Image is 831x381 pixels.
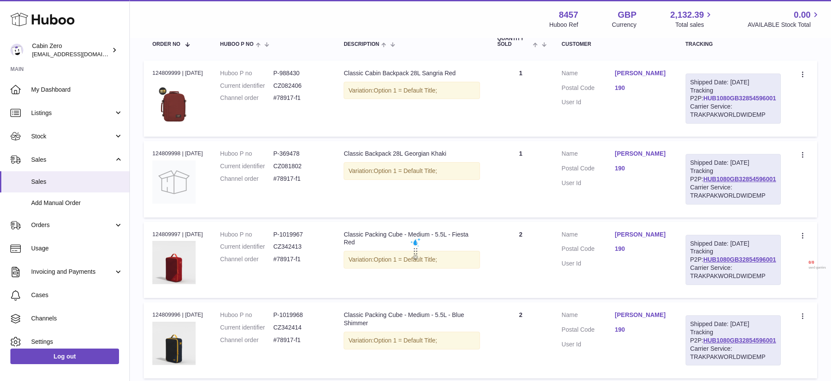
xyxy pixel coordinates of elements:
[31,338,123,346] span: Settings
[220,323,274,332] dt: Current identifier
[562,69,615,80] dt: Name
[690,183,776,200] div: Carrier Service: TRAKPAKWORLDWIDEMP
[152,42,180,47] span: Order No
[562,179,615,187] dt: User Id
[747,21,821,29] span: AVAILABLE Stock Total
[703,176,776,182] a: HUB1080GB32854596001
[31,314,123,323] span: Channels
[808,266,826,270] span: used queries
[31,86,123,94] span: My Dashboard
[690,159,776,167] div: Shipped Date: [DATE]
[374,87,437,94] span: Option 1 = Default Title;
[31,178,123,186] span: Sales
[31,132,114,141] span: Stock
[220,175,274,183] dt: Channel order
[562,259,615,268] dt: User Id
[675,21,714,29] span: Total sales
[344,162,480,180] div: Variation:
[670,9,714,29] a: 2,132.39 Total sales
[808,260,826,266] span: 0 / 0
[31,221,114,229] span: Orders
[220,311,274,319] dt: Huboo P no
[686,235,781,285] div: Tracking P2P:
[374,256,437,263] span: Option 1 = Default Title;
[612,21,637,29] div: Currency
[273,162,326,170] dd: CZ081802
[690,320,776,328] div: Shipped Date: [DATE]
[562,98,615,106] dt: User Id
[489,61,553,137] td: 1
[686,154,781,204] div: Tracking P2P:
[273,255,326,263] dd: #78917-f1
[615,245,668,253] a: 190
[549,21,578,29] div: Huboo Ref
[562,340,615,349] dt: User Id
[220,231,274,239] dt: Huboo P no
[273,150,326,158] dd: P-369478
[559,9,578,21] strong: 8457
[344,311,480,327] div: Classic Packing Cube - Medium - 5.5L - Blue Shimmer
[344,251,480,269] div: Variation:
[489,141,553,217] td: 1
[220,42,254,47] span: Huboo P no
[562,311,615,321] dt: Name
[273,336,326,344] dd: #78917-f1
[615,311,668,319] a: [PERSON_NAME]
[690,240,776,248] div: Shipped Date: [DATE]
[273,311,326,319] dd: P-1019968
[273,175,326,183] dd: #78917-f1
[220,69,274,77] dt: Huboo P no
[794,9,811,21] span: 0.00
[10,349,119,364] a: Log out
[747,9,821,29] a: 0.00 AVAILABLE Stock Total
[32,42,110,58] div: Cabin Zero
[220,336,274,344] dt: Channel order
[152,241,196,284] img: CLASSIC-PACKING-CUBE-M-FIESTA-RED-3.4-FRONT.jpg
[690,78,776,86] div: Shipped Date: [DATE]
[690,345,776,361] div: Carrier Service: TRAKPAKWORLDWIDEMP
[615,69,668,77] a: [PERSON_NAME]
[152,322,196,365] img: CLASSIC-PACKING-CUBE-M-Blue-Shimme-3.4-FRONT.jpg
[562,326,615,336] dt: Postal Code
[32,51,127,58] span: [EMAIL_ADDRESS][DOMAIN_NAME]
[618,9,636,21] strong: GBP
[690,264,776,280] div: Carrier Service: TRAKPAKWORLDWIDEMP
[344,69,480,77] div: Classic Cabin Backpack 28L Sangria Red
[220,255,274,263] dt: Channel order
[344,231,480,247] div: Classic Packing Cube - Medium - 5.5L - Fiesta Red
[374,167,437,174] span: Option 1 = Default Title;
[562,245,615,255] dt: Postal Code
[152,69,203,77] div: 124809999 | [DATE]
[344,42,379,47] span: Description
[615,231,668,239] a: [PERSON_NAME]
[220,94,274,102] dt: Channel order
[31,244,123,253] span: Usage
[374,337,437,344] span: Option 1 = Default Title;
[220,82,274,90] dt: Current identifier
[670,9,704,21] span: 2,132.39
[615,326,668,334] a: 190
[562,84,615,94] dt: Postal Code
[703,95,776,102] a: HUB1080GB32854596001
[220,243,274,251] dt: Current identifier
[615,164,668,173] a: 190
[31,109,114,117] span: Listings
[220,150,274,158] dt: Huboo P no
[152,311,203,319] div: 124809996 | [DATE]
[273,94,326,102] dd: #78917-f1
[703,256,776,263] a: HUB1080GB32854596001
[31,268,114,276] span: Invoicing and Payments
[686,315,781,365] div: Tracking P2P:
[615,84,668,92] a: 190
[562,42,668,47] div: Customer
[344,150,480,158] div: Classic Backpack 28L Georgian Khaki
[497,36,531,47] span: Quantity Sold
[273,82,326,90] dd: CZ082406
[152,80,196,123] img: CLASSIC28L-Sangria-red-FRONT_f92d8324-ad71-494c-94ad-1356deedd4c9.jpg
[489,302,553,378] td: 2
[10,44,23,57] img: huboo@cabinzero.com
[273,243,326,251] dd: CZ342413
[703,337,776,344] a: HUB1080GB32854596001
[489,222,553,298] td: 2
[562,164,615,175] dt: Postal Code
